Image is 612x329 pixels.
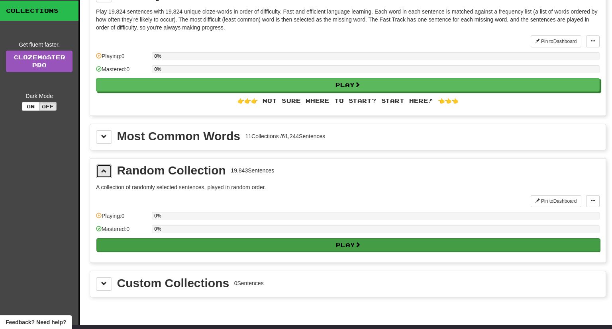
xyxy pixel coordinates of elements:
div: Playing: 0 [96,212,148,225]
div: Random Collection [117,164,226,176]
div: Most Common Words [117,130,240,142]
button: Play [96,238,600,252]
button: Off [39,102,57,111]
p: A collection of randomly selected sentences, played in random order. [96,183,600,191]
div: Mastered: 0 [96,65,148,78]
div: 19,843 Sentences [231,166,274,174]
div: 👉👉👉 Not sure where to start? Start here! 👈👈👈 [96,97,600,105]
div: Get fluent faster. [6,41,73,49]
div: Custom Collections [117,277,229,289]
button: Play [96,78,600,92]
button: On [22,102,39,111]
p: Play 19,824 sentences with 19,824 unique cloze-words in order of difficulty. Fast and efficient l... [96,8,600,31]
div: Playing: 0 [96,52,148,65]
span: Open feedback widget [6,318,66,326]
div: 11 Collections / 61,244 Sentences [245,132,325,140]
button: Pin toDashboard [531,35,581,47]
div: Mastered: 0 [96,225,148,238]
div: 0 Sentences [234,279,264,287]
a: ClozemasterPro [6,51,73,72]
button: Pin toDashboard [531,195,581,207]
div: Dark Mode [6,92,73,100]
